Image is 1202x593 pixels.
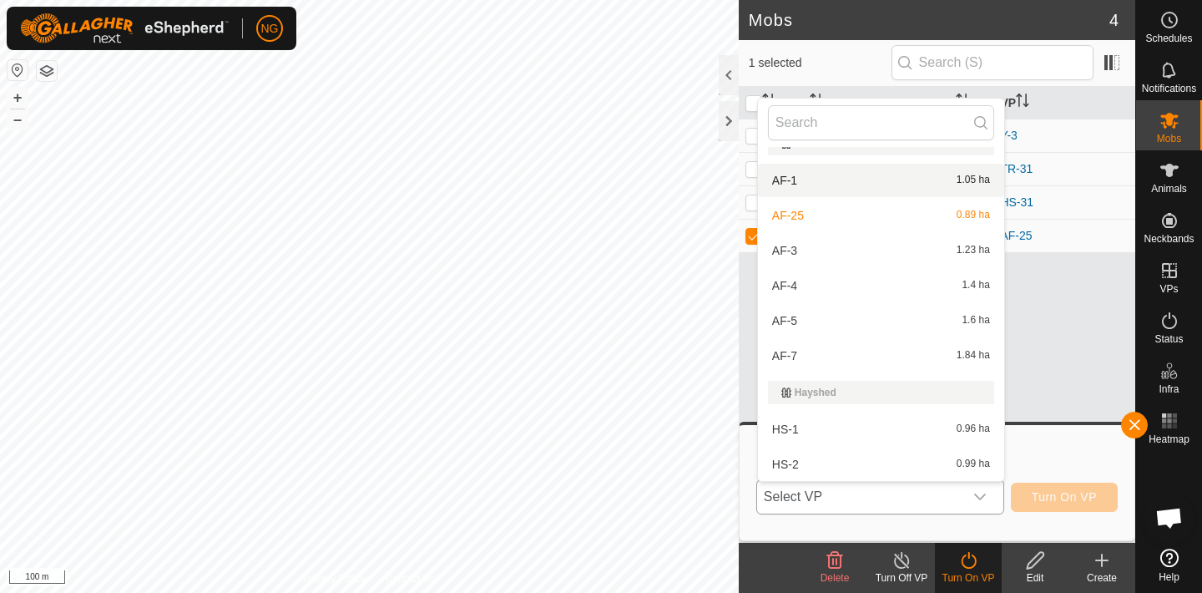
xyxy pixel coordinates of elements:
li: HS-2 [758,448,1004,481]
li: AF-5 [758,304,1004,337]
span: 1.23 ha [957,245,990,256]
th: VP [993,87,1135,119]
a: Privacy Policy [303,571,366,586]
span: Select VP [757,480,963,514]
p-sorticon: Activate to sort [956,96,969,109]
span: 0.99 ha [957,459,990,470]
div: Turn Off VP [868,570,935,585]
button: Turn On VP [1011,483,1118,512]
p-sorticon: Activate to sort [810,96,823,109]
span: Neckbands [1144,234,1194,244]
a: Contact Us [386,571,435,586]
span: 4 [1109,8,1119,33]
div: Hayshed [781,388,981,398]
span: 1.6 ha [962,315,989,327]
li: AF-25 [758,199,1004,232]
span: Animals [1151,184,1187,194]
span: 0.89 ha [957,210,990,221]
input: Search (S) [891,45,1093,80]
span: AF-3 [772,245,797,256]
button: + [8,88,28,108]
span: NG [261,20,279,38]
span: VPs [1159,284,1178,294]
span: AF-7 [772,350,797,362]
a: Help [1136,542,1202,589]
a: HS-31 [1000,195,1033,209]
span: AF-4 [772,280,797,291]
img: Gallagher Logo [20,13,229,43]
div: dropdown trigger [963,480,997,514]
span: AF-1 [772,175,797,186]
span: Delete [821,572,850,584]
span: 1.84 ha [957,350,990,362]
input: Search [768,105,994,140]
span: Schedules [1145,33,1192,43]
span: Mobs [1157,134,1181,144]
th: Mob [779,87,921,119]
li: AF-1 [758,164,1004,197]
span: HS-2 [772,459,799,470]
span: HS-1 [772,423,799,435]
button: Map Layers [37,61,57,81]
span: AF-5 [772,315,797,327]
p-sorticon: Activate to sort [1016,96,1029,109]
span: Heatmap [1149,434,1189,444]
span: Notifications [1142,84,1196,94]
a: Open chat [1144,493,1194,543]
h2: Mobs [749,10,1109,30]
div: Create [1068,570,1135,585]
div: Edit [1002,570,1068,585]
li: AF-3 [758,234,1004,267]
span: 1.05 ha [957,175,990,186]
div: Turn On VP [935,570,1002,585]
li: HS-1 [758,413,1004,446]
li: AF-7 [758,339,1004,373]
span: 1.4 ha [962,280,989,291]
th: Head [920,87,993,119]
span: 0.96 ha [957,423,990,435]
p-sorticon: Activate to sort [762,96,775,109]
button: – [8,109,28,129]
span: 1 selected [749,54,891,72]
button: Reset Map [8,60,28,80]
span: Turn On VP [1032,490,1097,504]
a: TR-31 [1000,162,1033,175]
span: AF-25 [772,210,804,221]
span: Help [1159,572,1179,582]
span: Status [1154,334,1183,344]
a: Y-3 [1000,129,1018,142]
a: AF-25 [1000,229,1032,242]
span: Infra [1159,384,1179,394]
li: AF-4 [758,269,1004,302]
